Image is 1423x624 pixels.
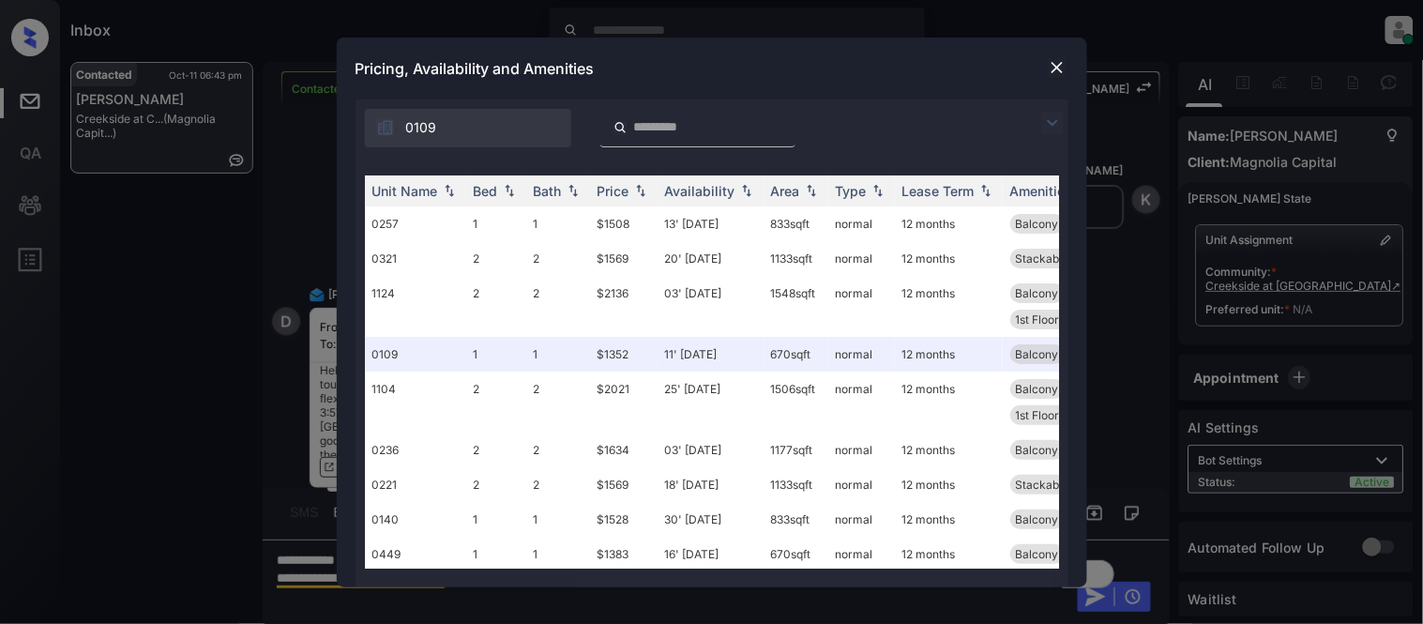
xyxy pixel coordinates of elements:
span: Balcony [1016,512,1059,526]
td: 1 [526,206,590,241]
td: 12 months [895,372,1003,433]
td: $1352 [590,337,658,372]
div: Bed [474,183,498,199]
td: 0321 [365,241,466,276]
td: 30' [DATE] [658,502,764,537]
td: 12 months [895,206,1003,241]
td: 1177 sqft [764,433,828,467]
td: 670 sqft [764,337,828,372]
td: 12 months [895,433,1003,467]
div: Type [836,183,867,199]
span: Stackable washe... [1016,478,1115,492]
td: normal [828,372,895,433]
span: Stackable washe... [1016,251,1115,266]
td: 2 [526,276,590,337]
td: 1 [466,537,526,598]
td: 2 [526,467,590,502]
td: $1569 [590,241,658,276]
img: sorting [440,184,459,197]
td: normal [828,537,895,598]
td: 0221 [365,467,466,502]
td: 2 [466,467,526,502]
td: 1 [526,502,590,537]
td: 1 [466,337,526,372]
td: $1383 [590,537,658,598]
td: 1 [466,502,526,537]
img: sorting [976,184,995,197]
img: sorting [631,184,650,197]
td: 0257 [365,206,466,241]
span: Balcony [1016,286,1059,300]
td: 1506 sqft [764,372,828,433]
span: Balcony [1016,443,1059,457]
td: 12 months [895,276,1003,337]
td: normal [828,337,895,372]
td: $1528 [590,502,658,537]
div: Unit Name [372,183,438,199]
img: icon-zuma [613,119,628,136]
td: 2 [526,241,590,276]
img: close [1048,58,1067,77]
img: sorting [500,184,519,197]
td: normal [828,241,895,276]
span: 1st Floor Walk ... [1016,408,1100,422]
td: 12 months [895,337,1003,372]
div: Area [771,183,800,199]
td: 18' [DATE] [658,467,764,502]
td: 1 [526,537,590,598]
td: 1 [466,206,526,241]
div: Pricing, Availability and Amenities [337,38,1087,99]
td: 13' [DATE] [658,206,764,241]
td: 2 [466,241,526,276]
span: Balcony [1016,217,1059,231]
img: sorting [869,184,887,197]
td: 16' [DATE] [658,537,764,598]
td: 1548 sqft [764,276,828,337]
td: 1124 [365,276,466,337]
img: sorting [802,184,821,197]
img: icon-zuma [376,118,395,137]
td: 11' [DATE] [658,337,764,372]
td: 2 [526,433,590,467]
td: 12 months [895,502,1003,537]
td: 833 sqft [764,206,828,241]
td: $2021 [590,372,658,433]
td: 0109 [365,337,466,372]
td: 2 [466,372,526,433]
span: Balcony [1016,382,1059,396]
td: 0449 [365,537,466,598]
div: Bath [534,183,562,199]
td: 1 [526,337,590,372]
td: 1104 [365,372,466,433]
td: 20' [DATE] [658,241,764,276]
td: 0236 [365,433,466,467]
div: Availability [665,183,735,199]
td: normal [828,502,895,537]
td: normal [828,276,895,337]
td: $1634 [590,433,658,467]
td: 0140 [365,502,466,537]
img: sorting [564,184,583,197]
img: icon-zuma [1041,112,1064,134]
td: 12 months [895,241,1003,276]
div: Lease Term [902,183,975,199]
td: $2136 [590,276,658,337]
td: 833 sqft [764,502,828,537]
td: 1133 sqft [764,467,828,502]
span: Balcony [1016,547,1059,561]
div: Amenities [1010,183,1073,199]
td: 25' [DATE] [658,372,764,433]
span: 1st Floor Walk ... [1016,312,1100,327]
td: 2 [526,372,590,433]
img: sorting [737,184,756,197]
span: 0109 [406,117,437,138]
td: 2 [466,433,526,467]
td: 2 [466,276,526,337]
td: normal [828,433,895,467]
td: 670 sqft [764,537,828,598]
td: 03' [DATE] [658,276,764,337]
td: $1508 [590,206,658,241]
td: 1133 sqft [764,241,828,276]
td: 12 months [895,467,1003,502]
span: Balcony [1016,347,1059,361]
